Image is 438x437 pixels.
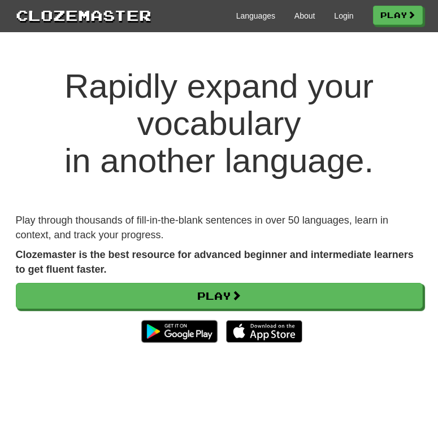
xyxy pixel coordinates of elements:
a: Clozemaster [16,5,151,25]
a: About [294,10,315,21]
a: Languages [236,10,275,21]
a: Play [373,6,423,25]
a: Play [16,283,423,309]
a: Login [334,10,353,21]
strong: Clozemaster is the best resource for advanced beginner and intermediate learners to get fluent fa... [16,249,414,275]
p: Play through thousands of fill-in-the-blank sentences in over 50 languages, learn in context, and... [16,213,423,242]
img: Get it on Google Play [136,314,223,348]
img: Download_on_the_App_Store_Badge_US-UK_135x40-25178aeef6eb6b83b96f5f2d004eda3bffbb37122de64afbaef7... [226,320,302,343]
